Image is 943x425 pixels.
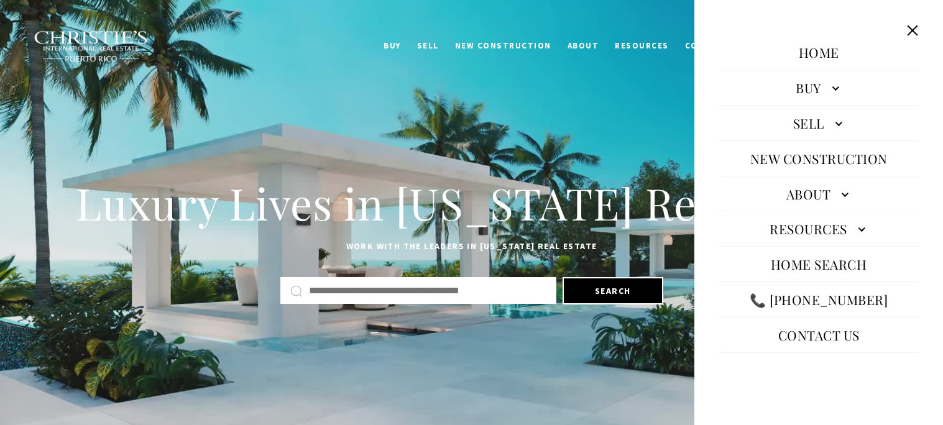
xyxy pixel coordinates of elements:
h1: Luxury Lives in [US_STATE] Real Estate [68,176,876,231]
button: Search [563,277,663,304]
a: Contact Us [772,320,866,350]
img: Christie's International Real Estate black text logo [34,30,149,63]
a: Home [793,37,845,67]
a: Home Search [765,249,873,279]
span: New Construction [455,40,551,51]
a: Sell [719,108,918,138]
a: Resources [607,34,677,58]
p: Work with the leaders in [US_STATE] Real Estate [68,239,876,254]
a: About [719,179,918,209]
a: SELL [409,34,447,58]
a: About [559,34,607,58]
a: New Construction [447,34,559,58]
a: 📞 [PHONE_NUMBER] [743,285,894,314]
a: Buy [719,73,918,103]
a: BUY [375,34,409,58]
a: Resources [719,214,918,244]
span: Contact Us [685,40,743,51]
a: New Construction [744,144,894,173]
